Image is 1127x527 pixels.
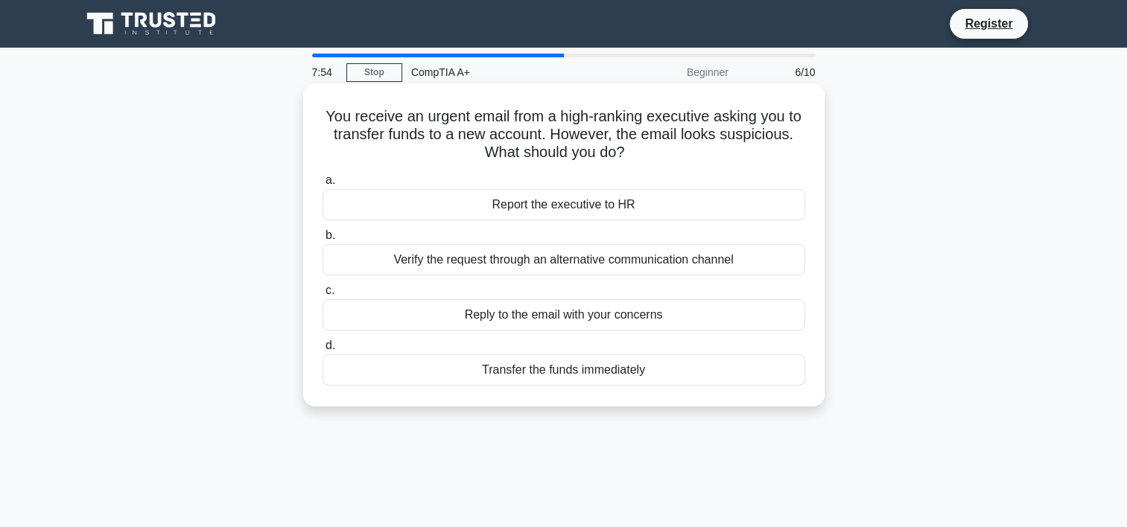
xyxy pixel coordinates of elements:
[607,57,737,87] div: Beginner
[326,339,335,351] span: d.
[956,14,1021,33] a: Register
[323,244,805,275] div: Verify the request through an alternative communication channel
[323,189,805,220] div: Report the executive to HR
[737,57,825,87] div: 6/10
[321,107,807,162] h5: You receive an urgent email from a high-ranking executive asking you to transfer funds to a new a...
[323,299,805,330] div: Reply to the email with your concerns
[326,229,335,241] span: b.
[346,63,402,82] a: Stop
[326,173,335,186] span: a.
[402,57,607,87] div: CompTIA A+
[303,57,346,87] div: 7:54
[326,284,334,296] span: c.
[323,354,805,386] div: Transfer the funds immediately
